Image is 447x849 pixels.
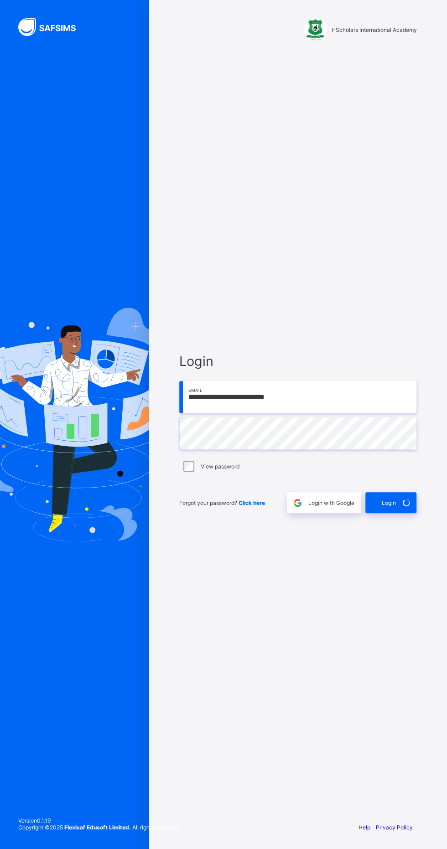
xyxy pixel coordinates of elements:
label: View password [201,463,239,470]
img: SAFSIMS Logo [18,18,87,36]
img: google.396cfc9801f0270233282035f929180a.svg [292,498,303,508]
span: Login [381,499,395,506]
a: Privacy Policy [375,824,412,831]
a: Help [358,824,370,831]
span: I-Scholars International Academy [331,26,416,33]
a: Click here [239,499,265,506]
strong: Flexisaf Edusoft Limited. [64,824,131,831]
span: Copyright © 2025 All rights reserved. [18,824,179,831]
span: Version 0.1.19 [18,817,179,824]
span: Forgot your password? [179,499,265,506]
span: Login [179,353,416,369]
span: Login with Google [308,499,354,506]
